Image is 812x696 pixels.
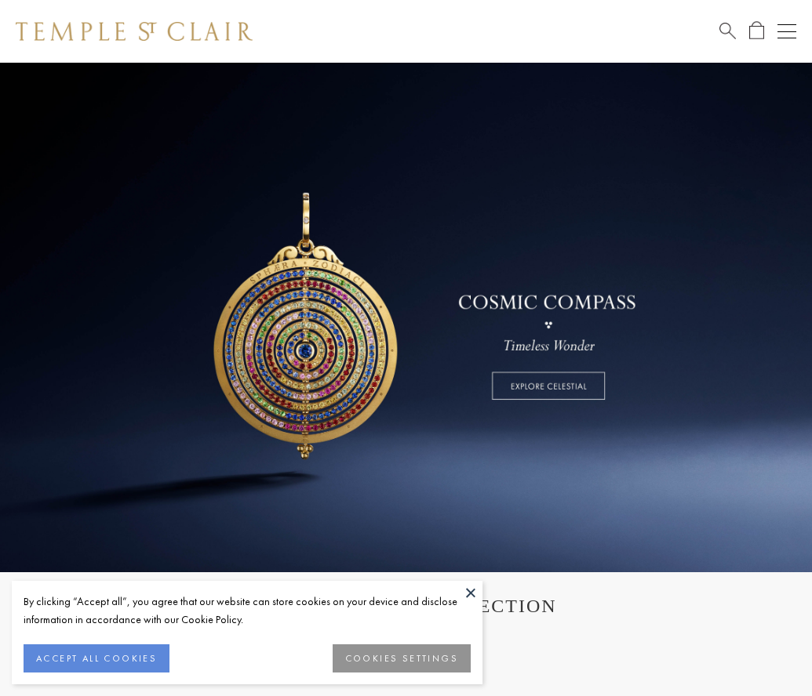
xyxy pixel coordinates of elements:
div: By clicking “Accept all”, you agree that our website can store cookies on your device and disclos... [24,593,471,629]
a: Search [719,21,736,41]
button: Open navigation [777,22,796,41]
img: Temple St. Clair [16,22,253,41]
a: Open Shopping Bag [749,21,764,41]
button: COOKIES SETTINGS [333,644,471,672]
button: ACCEPT ALL COOKIES [24,644,169,672]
